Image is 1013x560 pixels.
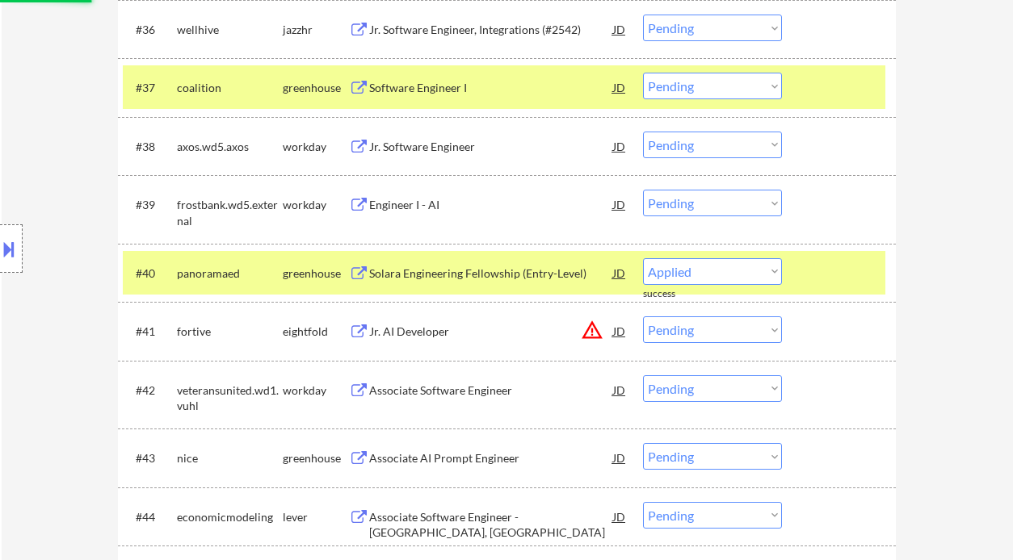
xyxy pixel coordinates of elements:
div: workday [283,382,349,399]
div: nice [177,450,283,466]
div: #37 [136,80,164,96]
div: JD [612,15,628,44]
div: Associate AI Prompt Engineer [369,450,613,466]
div: #43 [136,450,164,466]
div: JD [612,258,628,287]
div: economicmodeling [177,509,283,525]
div: JD [612,502,628,531]
div: greenhouse [283,265,349,282]
div: #36 [136,22,164,38]
div: Engineer I - AI [369,197,613,213]
div: JD [612,132,628,161]
div: JD [612,73,628,102]
div: Jr. AI Developer [369,324,613,340]
div: Jr. Software Engineer, Integrations (#2542) [369,22,613,38]
div: Software Engineer I [369,80,613,96]
div: Jr. Software Engineer [369,139,613,155]
div: workday [283,197,349,213]
div: eightfold [283,324,349,340]
div: lever [283,509,349,525]
div: success [643,287,708,301]
div: greenhouse [283,450,349,466]
div: coalition [177,80,283,96]
div: Solara Engineering Fellowship (Entry-Level) [369,265,613,282]
div: JD [612,375,628,404]
div: greenhouse [283,80,349,96]
div: wellhive [177,22,283,38]
div: jazzhr [283,22,349,38]
div: JD [612,190,628,219]
div: workday [283,139,349,155]
div: JD [612,443,628,472]
div: JD [612,316,628,345]
div: Associate Software Engineer - [GEOGRAPHIC_DATA], [GEOGRAPHIC_DATA] [369,509,613,541]
div: Associate Software Engineer [369,382,613,399]
button: warning_amber [581,319,603,341]
div: #44 [136,509,164,525]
